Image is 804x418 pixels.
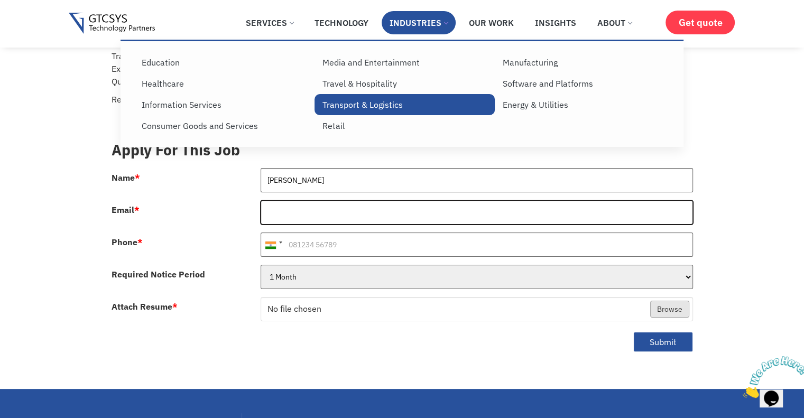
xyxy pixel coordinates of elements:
[4,4,70,46] img: Chat attention grabber
[315,115,495,136] a: Retail
[678,17,722,28] span: Get quote
[261,233,285,256] div: India (भारत): +91
[495,52,675,73] a: Manufacturing
[134,73,314,94] a: Healthcare
[112,141,693,159] h3: Apply For This Job
[589,11,640,34] a: About
[315,52,495,73] a: Media and Entertainment
[633,332,693,352] button: Submit
[666,11,735,34] a: Get quote
[112,270,205,278] label: Required Notice Period
[69,13,155,34] img: Gtcsys logo
[112,302,178,311] label: Attach Resume
[382,11,456,34] a: Industries
[738,352,804,402] iframe: chat widget
[112,24,693,88] p: Experience of working with Web Services, XML, JSON Experience of working with multi-language, mul...
[315,73,495,94] a: Travel & Hospitality
[112,206,140,214] label: Email
[495,73,675,94] a: Software and Platforms
[112,238,143,246] label: Phone
[238,11,301,34] a: Services
[307,11,376,34] a: Technology
[261,233,693,257] input: 081234 56789
[134,52,314,73] a: Education
[134,94,314,115] a: Information Services
[461,11,522,34] a: Our Work
[495,94,675,115] a: Energy & Utilities
[315,94,495,115] a: Transport & Logistics
[112,173,140,182] label: Name
[527,11,584,34] a: Insights
[112,93,693,106] p: Required Experience: 4 + Years
[134,115,314,136] a: Consumer Goods and Services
